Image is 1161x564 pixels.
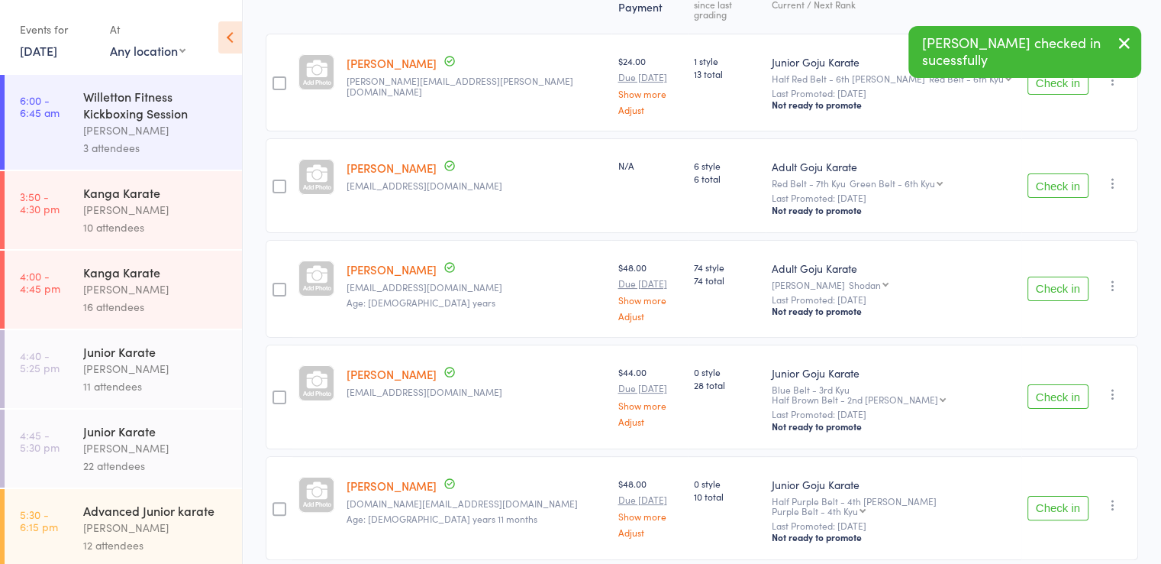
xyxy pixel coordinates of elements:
[83,264,229,280] div: Kanga Karate
[20,17,95,42] div: Events for
[618,311,682,321] a: Adjust
[772,477,1015,492] div: Junior Goju Karate
[83,298,229,316] div: 16 attendees
[772,394,938,404] div: Half Brown Belt - 2nd [PERSON_NAME]
[772,531,1015,543] div: Not ready to promote
[5,410,242,488] a: 4:45 -5:30 pmJunior Karate[PERSON_NAME]22 attendees
[83,343,229,360] div: Junior Karate
[83,201,229,219] div: [PERSON_NAME]
[618,54,682,115] div: $24.00
[694,274,759,287] span: 74 total
[20,42,57,59] a: [DATE]
[618,278,682,289] small: Due [DATE]
[772,409,1015,420] small: Last Promoted: [DATE]
[694,172,759,185] span: 6 total
[5,171,242,249] a: 3:50 -4:30 pmKanga Karate[PERSON_NAME]10 attendees
[83,457,229,475] div: 22 attendees
[347,478,437,494] a: [PERSON_NAME]
[850,178,935,188] div: Green Belt - 6th Kyu
[694,365,759,378] span: 0 style
[618,295,682,305] a: Show more
[694,67,759,80] span: 13 total
[1027,384,1088,409] button: Check in
[83,439,229,457] div: [PERSON_NAME]
[5,251,242,329] a: 4:00 -4:45 pmKanga Karate[PERSON_NAME]16 attendees
[20,270,60,294] time: 4:00 - 4:45 pm
[83,219,229,236] div: 10 attendees
[772,54,1015,70] div: Junior Goju Karate
[618,417,682,426] a: Adjust
[772,159,1015,174] div: Adult Goju Karate
[20,349,60,374] time: 4:40 - 5:25 pm
[1027,277,1088,301] button: Check in
[694,261,759,274] span: 74 style
[772,73,1015,83] div: Half Red Belt - 6th [PERSON_NAME]
[694,490,759,503] span: 10 total
[929,73,1004,83] div: Red Belt - 6th Kyu
[83,423,229,439] div: Junior Karate
[83,280,229,298] div: [PERSON_NAME]
[347,261,437,277] a: [PERSON_NAME]
[694,159,759,172] span: 6 style
[772,204,1015,216] div: Not ready to promote
[618,365,682,426] div: $44.00
[347,296,495,309] span: Age: [DEMOGRAPHIC_DATA] years
[347,498,605,509] small: extra8.mp@gmail.com
[83,184,229,201] div: Kanga Karate
[694,378,759,391] span: 28 total
[772,178,1015,188] div: Red Belt - 7th Kyu
[83,502,229,519] div: Advanced Junior karate
[83,139,229,157] div: 3 attendees
[83,378,229,395] div: 11 attendees
[20,94,60,118] time: 6:00 - 6:45 am
[83,88,229,122] div: Willetton Fitness Kickboxing Session
[347,76,605,98] small: rosman.jacinta@gmail.com
[772,294,1015,305] small: Last Promoted: [DATE]
[618,511,682,521] a: Show more
[618,477,682,537] div: $48.00
[1027,70,1088,95] button: Check in
[772,193,1015,203] small: Last Promoted: [DATE]
[83,519,229,536] div: [PERSON_NAME]
[618,159,682,172] div: N/A
[772,384,1015,404] div: Blue Belt - 3rd Kyu
[618,494,682,505] small: Due [DATE]
[5,75,242,170] a: 6:00 -6:45 amWilletton Fitness Kickboxing Session[PERSON_NAME]3 attendees
[772,305,1015,317] div: Not ready to promote
[83,122,229,139] div: [PERSON_NAME]
[772,88,1015,99] small: Last Promoted: [DATE]
[772,420,1015,433] div: Not ready to promote
[772,365,1015,381] div: Junior Goju Karate
[1027,173,1088,198] button: Check in
[347,387,605,397] small: jjdaytime@hotmail.com
[618,105,682,115] a: Adjust
[347,512,537,525] span: Age: [DEMOGRAPHIC_DATA] years 11 months
[772,520,1015,531] small: Last Promoted: [DATE]
[618,72,682,83] small: Due [DATE]
[694,477,759,490] span: 0 style
[347,160,437,176] a: [PERSON_NAME]
[20,429,60,453] time: 4:45 - 5:30 pm
[347,366,437,382] a: [PERSON_NAME]
[618,527,682,537] a: Adjust
[772,280,1015,290] div: [PERSON_NAME]
[694,54,759,67] span: 1 style
[772,506,858,516] div: Purple Belt - 4th Kyu
[772,496,1015,516] div: Half Purple Belt - 4th [PERSON_NAME]
[908,26,1141,78] div: [PERSON_NAME] checked in sucessfully
[110,17,185,42] div: At
[618,400,682,410] a: Show more
[618,89,682,99] a: Show more
[347,282,605,293] small: manolas88@yahoo.com
[20,508,58,533] time: 5:30 - 6:15 pm
[618,261,682,321] div: $48.00
[347,180,605,191] small: jaimerafaellopezlima5606@gmail.com
[618,383,682,394] small: Due [DATE]
[1027,496,1088,520] button: Check in
[849,280,881,290] div: Shodan
[83,360,229,378] div: [PERSON_NAME]
[20,190,60,215] time: 3:50 - 4:30 pm
[772,99,1015,111] div: Not ready to promote
[83,536,229,554] div: 12 attendees
[347,55,437,71] a: [PERSON_NAME]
